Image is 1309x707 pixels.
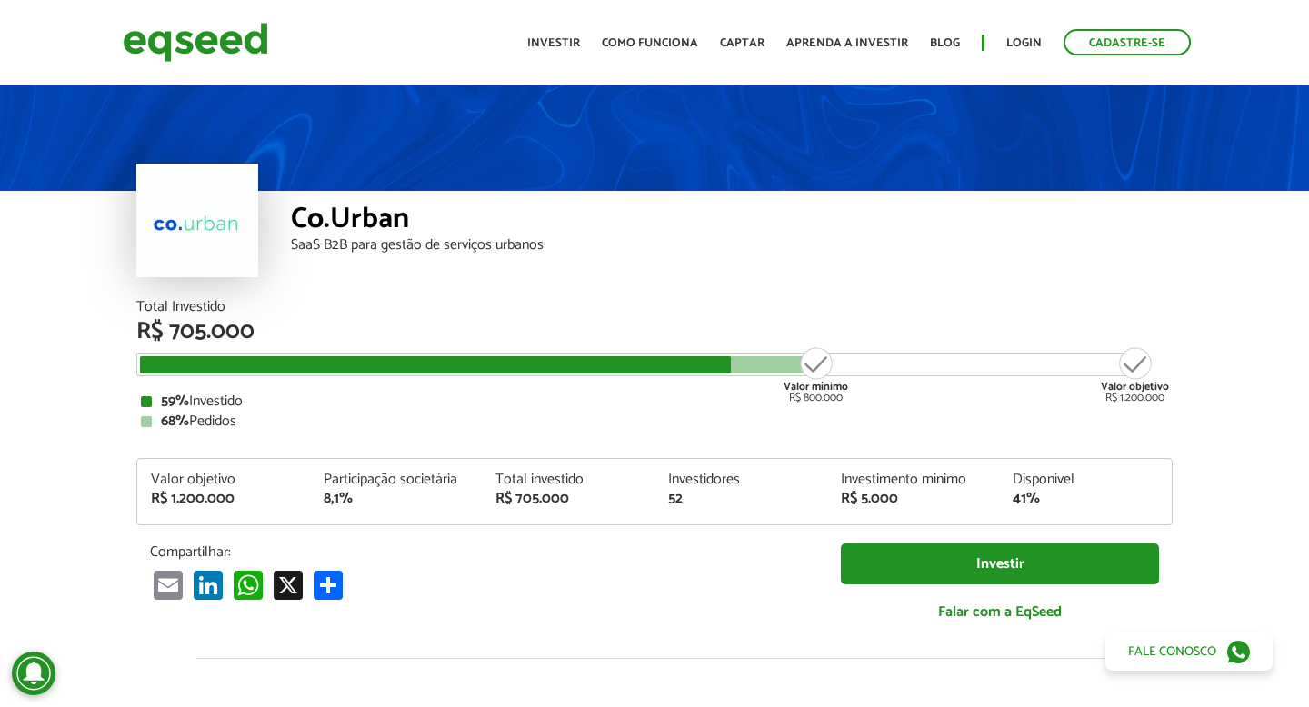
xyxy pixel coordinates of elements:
[1013,473,1158,487] div: Disponível
[141,414,1168,429] div: Pedidos
[786,37,908,49] a: Aprenda a investir
[527,37,580,49] a: Investir
[230,570,266,600] a: WhatsApp
[668,492,814,506] div: 52
[1064,29,1191,55] a: Cadastre-se
[841,473,986,487] div: Investimento mínimo
[310,570,346,600] a: Share
[841,543,1159,584] a: Investir
[1105,632,1273,671] a: Fale conosco
[161,409,189,433] strong: 68%
[270,570,306,600] a: X
[1006,37,1042,49] a: Login
[668,473,814,487] div: Investidores
[151,473,296,487] div: Valor objetivo
[841,492,986,506] div: R$ 5.000
[291,204,1173,238] div: Co.Urban
[190,570,226,600] a: LinkedIn
[123,18,268,66] img: EqSeed
[291,238,1173,253] div: SaaS B2B para gestão de serviços urbanos
[1101,378,1169,395] strong: Valor objetivo
[602,37,698,49] a: Como funciona
[1013,492,1158,506] div: 41%
[495,473,641,487] div: Total investido
[136,300,1173,314] div: Total Investido
[150,543,814,561] p: Compartilhar:
[782,345,850,403] div: R$ 800.000
[1101,345,1169,403] div: R$ 1.200.000
[720,37,764,49] a: Captar
[150,570,186,600] a: Email
[930,37,960,49] a: Blog
[324,492,469,506] div: 8,1%
[141,394,1168,409] div: Investido
[324,473,469,487] div: Participação societária
[151,492,296,506] div: R$ 1.200.000
[136,320,1173,344] div: R$ 705.000
[841,593,1159,631] a: Falar com a EqSeed
[161,389,189,413] strong: 59%
[495,492,641,506] div: R$ 705.000
[784,378,848,395] strong: Valor mínimo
